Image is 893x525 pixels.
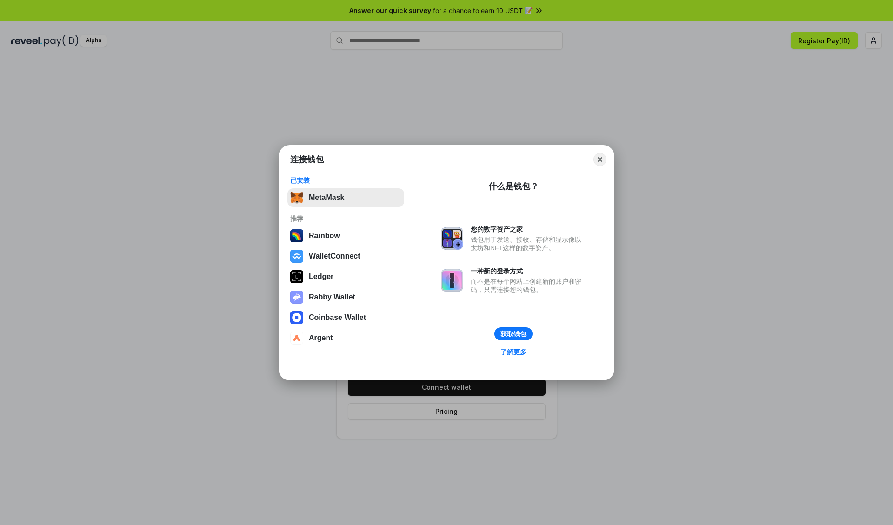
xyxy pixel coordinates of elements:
[290,214,401,223] div: 推荐
[290,270,303,283] img: svg+xml,%3Csvg%20xmlns%3D%22http%3A%2F%2Fwww.w3.org%2F2000%2Fsvg%22%20width%3D%2228%22%20height%3...
[471,267,586,275] div: 一种新的登录方式
[309,313,366,322] div: Coinbase Wallet
[287,247,404,266] button: WalletConnect
[290,154,324,165] h1: 连接钱包
[309,334,333,342] div: Argent
[287,267,404,286] button: Ledger
[287,288,404,306] button: Rabby Wallet
[287,329,404,347] button: Argent
[500,330,526,338] div: 获取钱包
[500,348,526,356] div: 了解更多
[488,181,539,192] div: 什么是钱包？
[290,229,303,242] img: svg+xml,%3Csvg%20width%3D%22120%22%20height%3D%22120%22%20viewBox%3D%220%200%20120%20120%22%20fil...
[441,227,463,250] img: svg+xml,%3Csvg%20xmlns%3D%22http%3A%2F%2Fwww.w3.org%2F2000%2Fsvg%22%20fill%3D%22none%22%20viewBox...
[290,311,303,324] img: svg+xml,%3Csvg%20width%3D%2228%22%20height%3D%2228%22%20viewBox%3D%220%200%2028%2028%22%20fill%3D...
[495,346,532,358] a: 了解更多
[494,327,533,340] button: 获取钱包
[309,232,340,240] div: Rainbow
[441,269,463,292] img: svg+xml,%3Csvg%20xmlns%3D%22http%3A%2F%2Fwww.w3.org%2F2000%2Fsvg%22%20fill%3D%22none%22%20viewBox...
[290,176,401,185] div: 已安装
[471,235,586,252] div: 钱包用于发送、接收、存储和显示像以太坊和NFT这样的数字资产。
[290,250,303,263] img: svg+xml,%3Csvg%20width%3D%2228%22%20height%3D%2228%22%20viewBox%3D%220%200%2028%2028%22%20fill%3D...
[287,308,404,327] button: Coinbase Wallet
[309,193,344,202] div: MetaMask
[309,293,355,301] div: Rabby Wallet
[290,291,303,304] img: svg+xml,%3Csvg%20xmlns%3D%22http%3A%2F%2Fwww.w3.org%2F2000%2Fsvg%22%20fill%3D%22none%22%20viewBox...
[287,188,404,207] button: MetaMask
[471,277,586,294] div: 而不是在每个网站上创建新的账户和密码，只需连接您的钱包。
[287,226,404,245] button: Rainbow
[309,272,333,281] div: Ledger
[471,225,586,233] div: 您的数字资产之家
[593,153,606,166] button: Close
[309,252,360,260] div: WalletConnect
[290,332,303,345] img: svg+xml,%3Csvg%20width%3D%2228%22%20height%3D%2228%22%20viewBox%3D%220%200%2028%2028%22%20fill%3D...
[290,191,303,204] img: svg+xml,%3Csvg%20fill%3D%22none%22%20height%3D%2233%22%20viewBox%3D%220%200%2035%2033%22%20width%...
